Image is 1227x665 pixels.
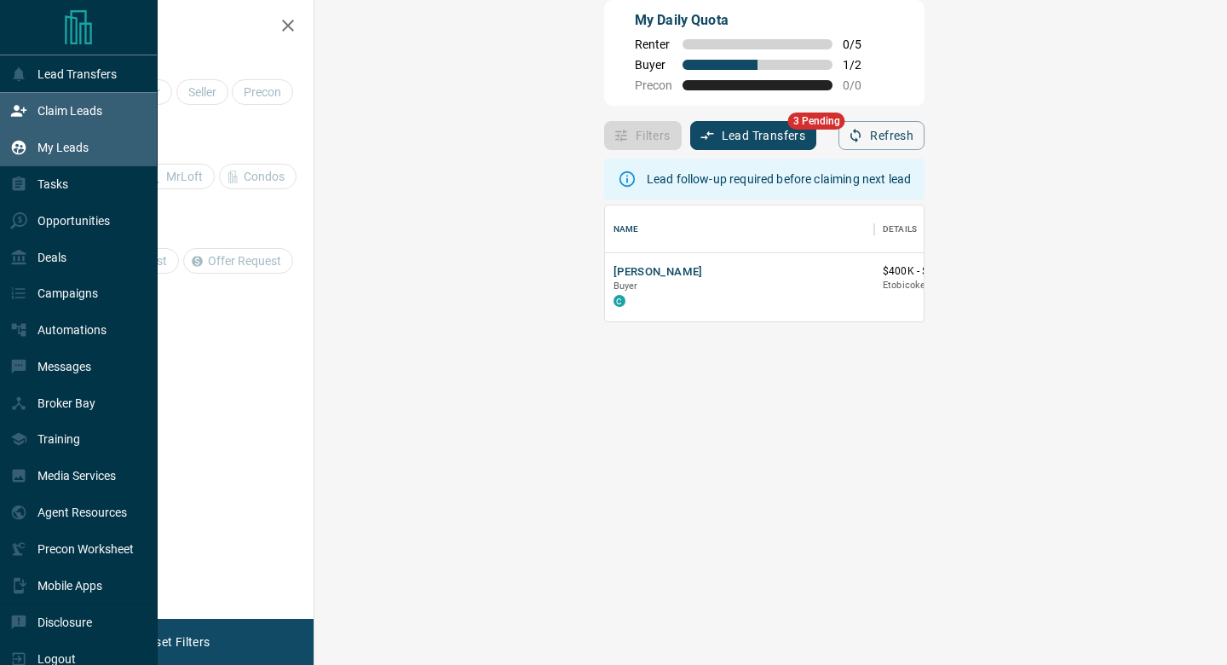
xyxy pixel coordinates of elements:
div: condos.ca [613,295,625,307]
div: Details [883,205,917,253]
span: Buyer [613,280,638,292]
button: [PERSON_NAME] [613,264,703,280]
p: My Daily Quota [635,10,880,31]
span: 1 / 2 [843,58,880,72]
span: 0 / 0 [843,78,880,92]
button: Lead Transfers [690,121,817,150]
p: Etobicoke, [GEOGRAPHIC_DATA] [883,279,1034,292]
button: Refresh [838,121,925,150]
button: Reset Filters [130,627,221,656]
span: 3 Pending [788,113,845,130]
span: Buyer [635,58,672,72]
div: Lead follow-up required before claiming next lead [647,164,911,194]
span: 0 / 5 [843,38,880,51]
div: Name [605,205,874,253]
h2: Filters [55,17,297,38]
p: $400K - $400K [883,264,1034,279]
div: Name [613,205,639,253]
span: Precon [635,78,672,92]
span: Renter [635,38,672,51]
